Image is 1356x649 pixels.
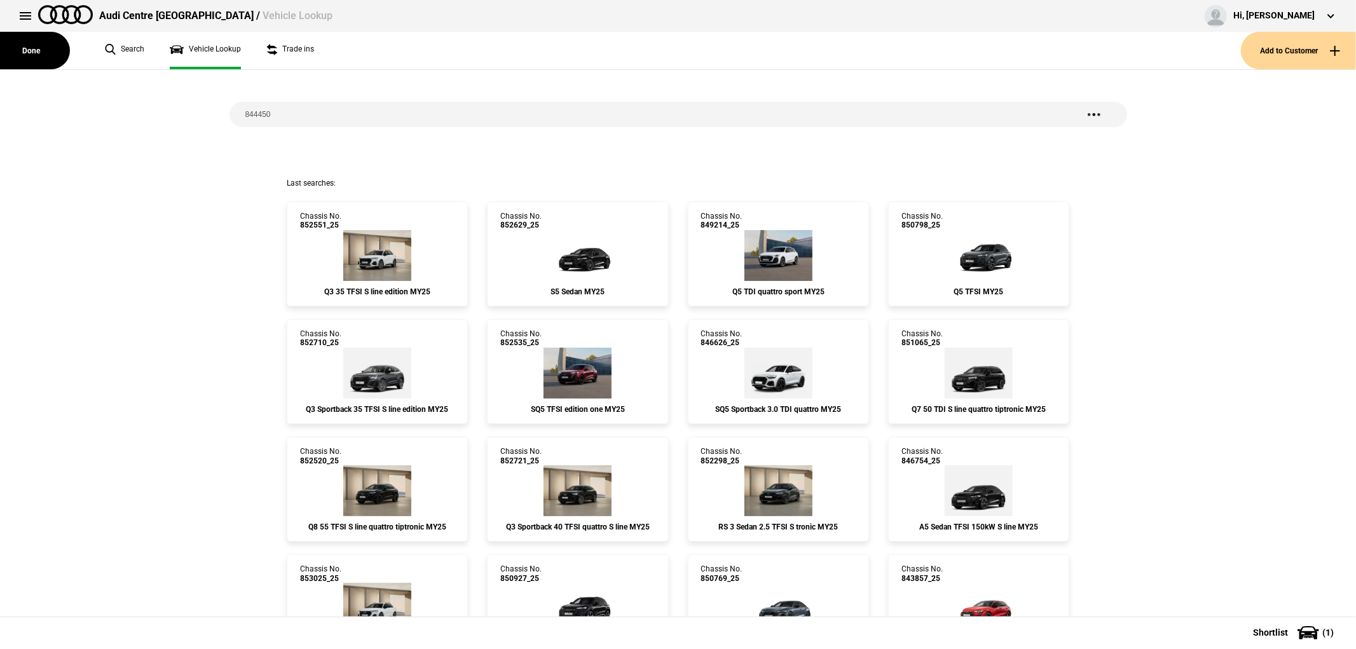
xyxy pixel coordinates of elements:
div: Chassis No. [300,447,341,465]
div: Q3 Sportback 40 TFSI quattro S line MY25 [500,523,655,531]
div: Chassis No. [500,329,542,348]
a: Trade ins [266,32,314,69]
img: Audi_FU2AZG_25_FW_0E0E_WA9_PAH_9VS_WA7_PYH_3FP_U43_(Nadin:_3FP_9VS_C84_PAH_PYH_SN8_U43_WA7_WA9)_e... [945,465,1013,516]
span: 846754_25 [901,456,943,465]
div: Q8 55 TFSI S line quattro tiptronic MY25 [300,523,455,531]
div: RS 3 Sedan 2.5 TFSI S tronic MY25 [701,523,856,531]
div: Chassis No. [901,329,943,348]
img: Audi_FU2S5Y_25S_GX_H3H3_PAH_WA2_PQ7_8RT_PYH_PWO_3FP_F19_(Nadin:_3FP_8RT_C95_F19_PAH_PQ7_PWO_PYH_S... [740,583,816,634]
img: Audi_GUBS5Y_25S_GX_0E0E_PAH_2MB_5MK_WA2_3Y4_6FJ_3CX_PQ7_PYH_PWO_56T_(Nadin:_2MB_3CX_3Y4_56T_5MK_6... [540,583,616,634]
div: Chassis No. [901,564,943,583]
img: Audi_F3NC6Y_25_EI_0E0E_PXC_WC7_52Z_2JD_(Nadin:_2JD_52Z_C62_PXC_WC7)_ext.png [544,465,612,516]
img: Audi_GUBS5Y_25LE_GX_S5S5_PAH_6FJ_(Nadin:_6FJ_C56_PAH)_ext.png [544,348,612,399]
span: Shortlist [1253,628,1288,637]
div: Chassis No. [701,447,743,465]
img: Audi_F3BCCX_25LE_FZ_2Y2Y_3FU_6FJ_3S2_V72_WN8_(Nadin:_3FU_3S2_6FJ_C62_V72_WN8)_ext.png [343,230,411,281]
button: Search [1061,102,1127,127]
img: audi.png [38,5,93,24]
div: Chassis No. [500,447,542,465]
div: Q3 35 TFSI S line edition MY25 [300,287,455,296]
div: Hi, [PERSON_NAME] [1233,10,1315,22]
span: Vehicle Lookup [263,10,332,22]
span: 852710_25 [300,338,341,347]
div: Chassis No. [300,212,341,230]
div: SQ5 Sportback 3.0 TDI quattro MY25 [701,405,856,414]
div: Q7 50 TDI S line quattro tiptronic MY25 [901,405,1056,414]
span: 852721_25 [500,456,542,465]
div: Chassis No. [901,212,943,230]
span: 852629_25 [500,221,542,229]
img: Audi_F3NCCX_25LE_FZ_6Y6Y_3FB_6FJ_V72_WN8_X8C_(Nadin:_3FB_6FJ_C62_V72_WN8)_ext.png [343,348,411,399]
button: Add to Customer [1241,32,1356,69]
span: 849214_25 [701,221,743,229]
img: Audi_FU2S5Y_25S_GX_0E0E_PAH_5MK_WA2_PQ7_8RT_PYH_PWO_3FP_F19_(Nadin:_3FP_5MK_8RT_C95_F19_PAH_PQ7_P... [540,230,616,281]
img: Audi_GUBAZG_25_FW_6Y6Y_WA9_PAH_WA7_6FJ_PYH_F80_H65_(Nadin:_6FJ_C56_F80_H65_PAH_PYH_WA7_WA9)_ext.png [941,230,1017,281]
div: Chassis No. [701,329,743,348]
span: 853025_25 [300,574,341,583]
span: 843857_25 [901,574,943,583]
div: Q5 TFSI MY25 [901,287,1056,296]
img: Audi_FYTS5A_25_EI_2Y2Y_WN9_1KK_1LI_59Q_(Nadin:_1KK_1LI_59Q_C52_WN9)_ext.png [744,348,812,399]
span: 850927_25 [500,574,542,583]
img: Audi_4MQCN2_25_EI_0E0E_PAH_WA7_WC7_N0Q_54K_(Nadin:_54K_C95_N0Q_PAH_WA7_WC7)_ext.png [945,348,1013,399]
div: Chassis No. [500,564,542,583]
div: Chassis No. [300,329,341,348]
div: Chassis No. [701,564,743,583]
span: 850769_25 [701,574,743,583]
a: Search [105,32,144,69]
span: Last searches: [287,179,336,188]
span: 852551_25 [300,221,341,229]
img: Audi_4MT0X2_25_EI_0E0E_PAH_WC7_N0Q_6FJ_3S2_WF9_F23_WC7-1_(Nadin:_3S2_6FJ_C96_F23_N0Q_PAH_WC7_WF9)... [343,465,411,516]
img: Audi_8YFCYG_25_EI_B1B1_3FB_WXC_WXC-1_PWL_U35_(Nadin:_3FB_6FJ_C52_PWL_U35_WXC)_ext.png [941,583,1017,634]
span: 852535_25 [500,338,542,347]
img: Audi_GUBAUY_25S_GX_2Y2Y_PAH_WA7_5MB_6FJ_WXC_PWL_F80_H65_(Nadin:_5MB_6FJ_C56_F80_H65_PAH_PWL_S9S_W... [744,230,812,281]
div: Chassis No. [701,212,743,230]
div: Chassis No. [901,447,943,465]
div: Chassis No. [500,212,542,230]
div: Q3 Sportback 35 TFSI S line edition MY25 [300,405,455,414]
span: 852298_25 [701,456,743,465]
span: 846626_25 [701,338,743,347]
div: A5 Sedan TFSI 150kW S line MY25 [901,523,1056,531]
div: Audi Centre [GEOGRAPHIC_DATA] / [99,9,332,23]
span: 850798_25 [901,221,943,229]
span: 852520_25 [300,456,341,465]
div: Q5 TDI quattro sport MY25 [701,287,856,296]
div: Chassis No. [300,564,341,583]
img: Audi_8YMRWY_25_TG_6Y6Y_WA9_PEJ_64U_5J2_(Nadin:_5J2_64U_C48_PEJ_S7K_WA9)_ext.png [744,465,812,516]
img: Audi_F3BC6Y_25_EI_2Y2Y_WN9_PXC_6FJ_3S2_52Z_(Nadin:_3S2_52Z_6FJ_C62_PXC_WN9)_ext.png [343,583,411,634]
a: Vehicle Lookup [170,32,241,69]
button: Shortlist(1) [1234,617,1356,648]
span: ( 1 ) [1322,628,1334,637]
div: SQ5 TFSI edition one MY25 [500,405,655,414]
span: 851065_25 [901,338,943,347]
div: S5 Sedan MY25 [500,287,655,296]
input: Enter vehicle chassis number or other identifier. [229,102,1061,127]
